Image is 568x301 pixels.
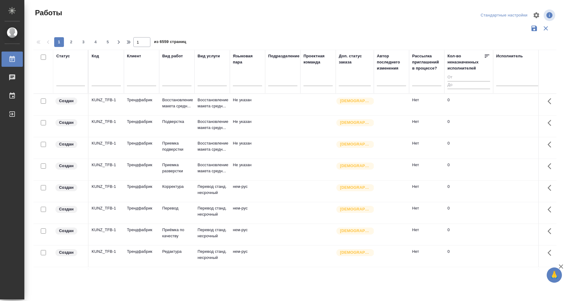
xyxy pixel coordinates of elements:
[549,269,559,281] span: 🙏
[55,249,85,257] div: Заказ еще не согласован с клиентом, искать исполнителей рано
[55,119,85,127] div: Заказ еще не согласован с клиентом, искать исполнителей рано
[444,181,493,202] td: 0
[547,267,562,283] button: 🙏
[92,249,121,255] div: KUNZ_TFB-1
[56,53,70,59] div: Статус
[198,205,227,217] p: Перевод станд. несрочный
[230,245,265,267] td: нем-рус
[59,141,74,147] p: Создан
[198,140,227,152] p: Восстановление макета средн...
[127,53,141,59] div: Клиент
[444,202,493,224] td: 0
[162,119,191,125] p: Подверстка
[162,249,191,255] p: Редактура
[340,185,370,191] p: [DEMOGRAPHIC_DATA]
[268,53,300,59] div: Подразделение
[447,81,490,89] input: До
[409,181,444,202] td: Нет
[91,37,100,47] button: 4
[154,38,186,47] span: из 6559 страниц
[230,137,265,159] td: Не указан
[340,228,370,234] p: [DEMOGRAPHIC_DATA]
[447,74,490,81] input: От
[55,97,85,105] div: Заказ еще не согласован с клиентом, искать исполнителей рано
[162,162,191,174] p: Приемка разверстки
[544,202,559,217] button: Здесь прячутся важные кнопки
[412,53,441,71] div: Рассылка приглашений в процессе?
[59,206,74,212] p: Создан
[233,53,262,65] div: Языковая пара
[303,53,333,65] div: Проектная команда
[340,249,370,256] p: [DEMOGRAPHIC_DATA]
[447,53,484,71] div: Кол-во неназначенных исполнителей
[409,116,444,137] td: Нет
[377,53,406,71] div: Автор последнего изменения
[92,227,121,233] div: KUNZ_TFB-1
[230,224,265,245] td: нем-рус
[544,9,556,21] span: Посмотреть информацию
[66,37,76,47] button: 2
[198,184,227,196] p: Перевод станд. несрочный
[92,140,121,146] div: KUNZ_TFB-1
[162,140,191,152] p: Приемка подверстки
[409,137,444,159] td: Нет
[127,97,156,103] p: Трендфабрик
[33,8,62,18] span: Работы
[59,185,74,191] p: Создан
[340,141,370,147] p: [DEMOGRAPHIC_DATA]
[198,249,227,261] p: Перевод станд. несрочный
[55,205,85,213] div: Заказ еще не согласован с клиентом, искать исполнителей рано
[340,120,370,126] p: [DEMOGRAPHIC_DATA]
[66,39,76,45] span: 2
[92,162,121,168] div: KUNZ_TFB-1
[79,37,88,47] button: 3
[127,227,156,233] p: Трендфабрик
[92,53,99,59] div: Код
[540,23,552,34] button: Сбросить фильтры
[55,140,85,149] div: Заказ еще не согласован с клиентом, искать исполнителей рано
[444,269,493,290] td: 0
[103,37,113,47] button: 5
[409,245,444,267] td: Нет
[496,53,523,59] div: Исполнитель
[198,227,227,239] p: Перевод станд. несрочный
[544,137,559,152] button: Здесь прячутся важные кнопки
[230,116,265,137] td: Не указан
[127,162,156,168] p: Трендфабрик
[55,227,85,235] div: Заказ еще не согласован с клиентом, искать исполнителей рано
[79,39,88,45] span: 3
[59,120,74,126] p: Создан
[91,39,100,45] span: 4
[528,23,540,34] button: Сохранить фильтры
[198,53,220,59] div: Вид услуги
[479,11,529,20] div: split button
[127,140,156,146] p: Трендфабрик
[340,206,370,212] p: [DEMOGRAPHIC_DATA]
[444,94,493,115] td: 0
[92,184,121,190] div: KUNZ_TFB-1
[544,224,559,238] button: Здесь прячутся важные кнопки
[340,163,370,169] p: [DEMOGRAPHIC_DATA]
[59,163,74,169] p: Создан
[59,98,74,104] p: Создан
[127,119,156,125] p: Трендфабрик
[162,53,183,59] div: Вид работ
[162,184,191,190] p: Корректура
[55,162,85,170] div: Заказ еще не согласован с клиентом, искать исполнителей рано
[544,116,559,130] button: Здесь прячутся важные кнопки
[444,137,493,159] td: 0
[544,159,559,174] button: Здесь прячутся важные кнопки
[198,119,227,131] p: Восстановление макета средн...
[409,202,444,224] td: Нет
[230,202,265,224] td: нем-рус
[230,181,265,202] td: нем-рус
[127,249,156,255] p: Трендфабрик
[198,162,227,174] p: Восстановление макета средн...
[162,227,191,239] p: Приёмка по качеству
[544,94,559,109] button: Здесь прячутся важные кнопки
[92,119,121,125] div: KUNZ_TFB-1
[230,159,265,180] td: Не указан
[409,94,444,115] td: Нет
[340,98,370,104] p: [DEMOGRAPHIC_DATA]
[529,8,544,23] span: Настроить таблицу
